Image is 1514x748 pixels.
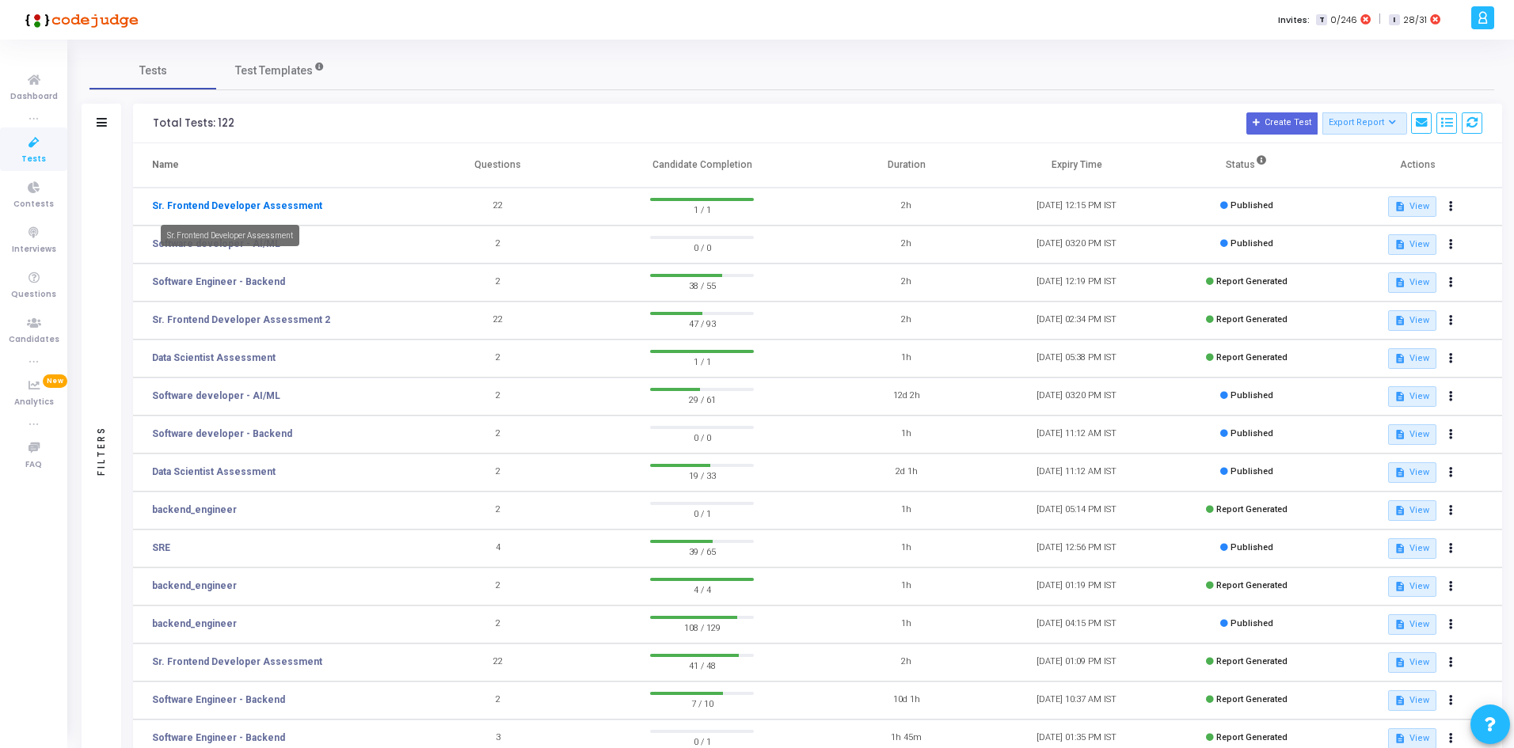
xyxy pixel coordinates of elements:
div: Sr. Frontend Developer Assessment [161,225,299,246]
span: Contests [13,198,54,211]
td: 1h [821,530,991,568]
span: Published [1231,466,1273,477]
td: [DATE] 11:12 AM IST [991,416,1162,454]
span: 0 / 0 [650,429,754,445]
button: View [1388,196,1436,217]
mat-icon: description [1394,581,1406,592]
td: [DATE] 12:15 PM IST [991,188,1162,226]
th: Name [133,143,413,188]
span: Test Templates [235,63,313,79]
mat-icon: description [1394,315,1406,326]
span: Report Generated [1216,314,1288,325]
button: View [1388,690,1436,711]
span: 1 / 1 [650,201,754,217]
a: Software Engineer - Backend [152,731,285,745]
span: T [1316,14,1326,26]
mat-icon: description [1394,619,1406,630]
button: View [1388,310,1436,331]
span: I [1389,14,1399,26]
span: FAQ [25,458,42,472]
th: Expiry Time [991,143,1162,188]
span: 1 / 1 [650,353,754,369]
td: 2 [413,606,583,644]
span: Dashboard [10,90,58,104]
mat-icon: description [1394,657,1406,668]
td: 1h [821,340,991,378]
span: 7 / 10 [650,695,754,711]
th: Actions [1332,143,1502,188]
span: 0 / 0 [650,239,754,255]
td: 1h [821,606,991,644]
mat-icon: description [1394,353,1406,364]
td: 2 [413,416,583,454]
span: Published [1231,200,1273,211]
span: Published [1231,618,1273,628]
button: View [1388,652,1436,673]
a: backend_engineer [152,579,237,593]
td: 2h [821,302,991,340]
td: 1h [821,416,991,454]
td: [DATE] 03:20 PM IST [991,378,1162,416]
span: 4 / 4 [650,581,754,597]
td: [DATE] 01:19 PM IST [991,568,1162,606]
button: View [1388,500,1436,521]
td: 2h [821,264,991,302]
td: [DATE] 05:38 PM IST [991,340,1162,378]
span: 0/246 [1330,13,1357,27]
div: Filters [94,363,108,537]
mat-icon: description [1394,277,1406,288]
span: 41 / 48 [650,657,754,673]
td: 2h [821,188,991,226]
span: 28/31 [1403,13,1427,27]
span: Report Generated [1216,732,1288,742]
span: 38 / 55 [650,277,754,293]
span: Report Generated [1216,656,1288,666]
mat-icon: description [1394,429,1406,440]
mat-icon: description [1394,543,1406,554]
a: Software developer - Backend [152,427,292,441]
td: [DATE] 03:20 PM IST [991,226,1162,264]
td: [DATE] 12:56 PM IST [991,530,1162,568]
span: Report Generated [1216,352,1288,363]
th: Duration [821,143,991,188]
td: 2 [413,568,583,606]
button: View [1388,424,1436,445]
span: Tests [139,63,167,79]
td: 1h [821,568,991,606]
td: 22 [413,302,583,340]
td: [DATE] 11:12 AM IST [991,454,1162,492]
button: View [1388,272,1436,293]
td: [DATE] 02:34 PM IST [991,302,1162,340]
td: 2 [413,226,583,264]
mat-icon: description [1394,733,1406,744]
span: 19 / 33 [650,467,754,483]
span: 108 / 129 [650,619,754,635]
div: Total Tests: 122 [153,117,234,130]
span: Interviews [12,243,56,256]
td: 2d 1h [821,454,991,492]
a: backend_engineer [152,503,237,517]
span: Tests [21,153,46,166]
a: Software Engineer - Backend [152,275,285,289]
a: Sr. Frontend Developer Assessment 2 [152,313,330,327]
button: View [1388,576,1436,597]
span: Analytics [14,396,54,409]
span: Questions [11,288,56,302]
span: Report Generated [1216,580,1288,590]
td: 2 [413,454,583,492]
td: 2 [413,378,583,416]
td: [DATE] 05:14 PM IST [991,492,1162,530]
td: 22 [413,188,583,226]
a: Data Scientist Assessment [152,351,276,365]
a: Sr. Frontend Developer Assessment [152,199,322,213]
td: 10d 1h [821,682,991,720]
td: 2h [821,226,991,264]
span: Report Generated [1216,276,1288,287]
button: View [1388,462,1436,483]
span: Published [1231,428,1273,439]
span: 29 / 61 [650,391,754,407]
span: 39 / 65 [650,543,754,559]
a: Data Scientist Assessment [152,465,276,479]
td: 2 [413,264,583,302]
mat-icon: description [1394,239,1406,250]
